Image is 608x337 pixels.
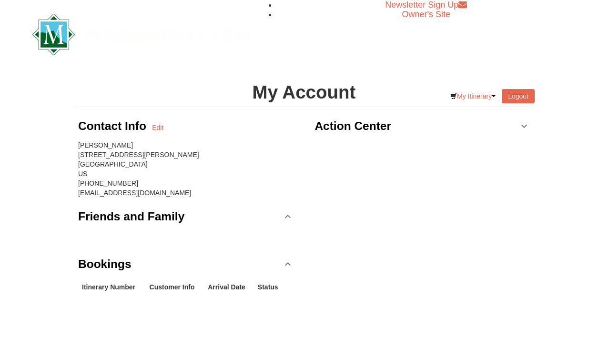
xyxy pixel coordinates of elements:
a: Friends and Family [78,202,294,231]
button: Logout [502,89,535,103]
h3: Action Center [314,117,391,136]
a: Action Center [314,112,530,140]
img: Massanutten Resort Logo [32,14,251,55]
a: Bookings [78,250,294,278]
th: Status [254,278,285,296]
a: My Itinerary [444,89,502,103]
h3: Contact Info [78,117,152,136]
th: Itinerary Number [78,278,146,296]
h3: Friends and Family [78,207,184,226]
h3: Bookings [78,255,132,274]
a: Edit [152,123,163,132]
a: Owner's Site [402,10,450,19]
a: Massanutten Resort [32,22,251,44]
th: Customer Info [146,278,204,296]
th: Arrival Date [204,278,254,296]
div: [PERSON_NAME] [STREET_ADDRESS][PERSON_NAME] [GEOGRAPHIC_DATA] US [PHONE_NUMBER] [EMAIL_ADDRESS][D... [78,140,294,198]
h1: My Account [73,83,535,102]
